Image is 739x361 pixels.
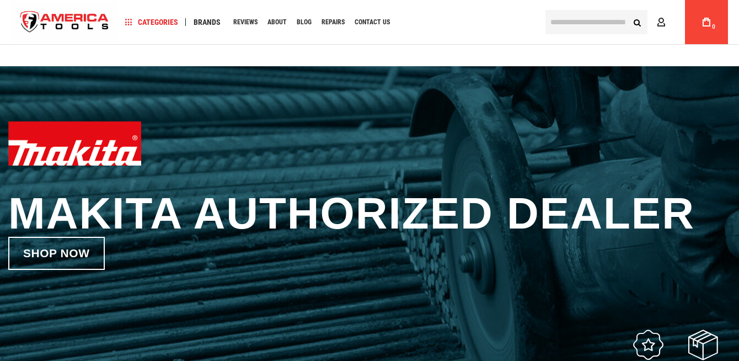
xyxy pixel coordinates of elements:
a: Reviews [228,15,263,30]
button: Search [626,12,647,33]
a: Brands [189,15,226,30]
span: Reviews [233,19,258,25]
a: Contact Us [350,15,395,30]
h1: Makita Authorized Dealer [8,190,731,237]
a: Repairs [317,15,350,30]
span: About [267,19,287,25]
img: Makita logo [8,121,141,166]
span: Categories [125,18,178,26]
a: store logo [11,2,118,43]
a: Shop now [8,237,105,270]
span: Brands [194,18,221,26]
span: Contact Us [355,19,390,25]
span: Blog [297,19,312,25]
img: America Tools [11,2,118,43]
span: Repairs [322,19,345,25]
a: About [263,15,292,30]
a: Blog [292,15,317,30]
a: Categories [120,15,183,30]
span: 0 [712,24,715,30]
